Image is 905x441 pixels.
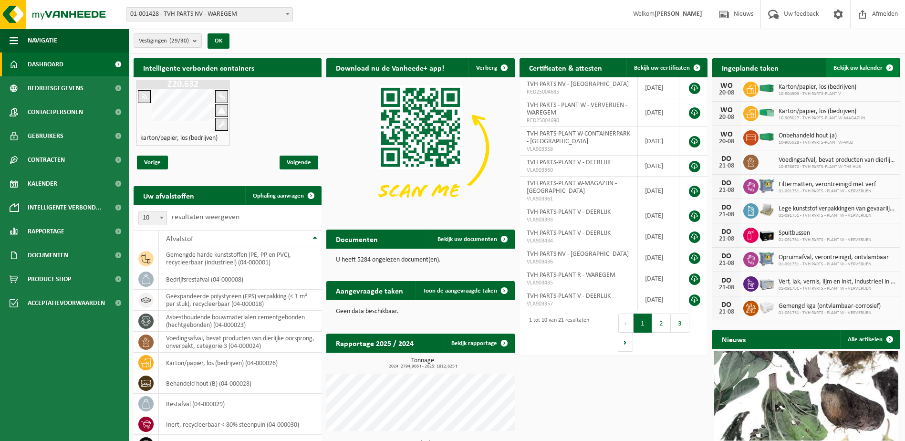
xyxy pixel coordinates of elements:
span: Karton/papier, los (bedrijven) [779,108,865,115]
span: 10 [139,211,166,225]
span: Karton/papier, los (bedrijven) [779,84,856,91]
button: Vestigingen(29/30) [134,33,202,48]
button: Next [618,333,633,352]
div: 21-08 [717,211,736,218]
img: PB-AP-0800-MET-02-01 [759,178,775,194]
span: Filtermatten, verontreinigd met verf [779,181,876,189]
img: HK-XC-40-GN-00 [759,133,775,141]
td: [DATE] [638,205,679,226]
span: 01-091751 - TVH PARTS - PLANT W - VERVERIJEN [779,237,871,243]
td: [DATE] [638,177,679,205]
span: Bekijk uw documenten [437,236,497,242]
span: 01-091751 - TVH PARTS - PLANT W - VERVERIJEN [779,213,895,219]
span: Acceptatievoorwaarden [28,291,105,315]
h2: Ingeplande taken [712,58,788,77]
span: 10-905027 - TVH PARTS-PLANT W-MAGAZIJN [779,115,865,121]
count: (29/30) [169,38,189,44]
img: PB-LB-0680-HPE-BK-11 [759,226,775,242]
span: 01-091751 - TVH PARTS - PLANT W - VERVERIJEN [779,262,889,267]
span: Vestigingen [139,34,189,48]
div: 21-08 [717,187,736,194]
span: Rapportage [28,220,64,243]
span: TVH PARTS-PLANT R - WAREGEM [527,272,615,279]
td: [DATE] [638,247,679,268]
span: TVH PARTS-PLANT V - DEERLIJK [527,159,611,166]
span: VLA903393 [527,216,630,224]
span: Bekijk uw certificaten [634,65,690,71]
span: RED25004690 [527,117,630,125]
span: 10-878670 - TVH PARTS-PLANT W-THE HUB [779,164,895,170]
td: bedrijfsrestafval (04-000008) [159,269,322,290]
div: 1 tot 10 van 21 resultaten [524,313,589,353]
td: [DATE] [638,226,679,247]
span: Vorige [137,156,168,169]
span: Spuitbussen [779,230,871,237]
td: [DATE] [638,268,679,289]
img: PB-AP-0800-MET-02-01 [759,251,775,267]
td: voedingsafval, bevat producten van dierlijke oorsprong, onverpakt, categorie 3 (04-000024) [159,332,322,353]
h2: Rapportage 2025 / 2024 [326,334,423,352]
span: Voedingsafval, bevat producten van dierlijke oorsprong, onverpakt, categorie 3 [779,157,895,164]
button: Verberg [468,58,514,77]
h2: Download nu de Vanheede+ app! [326,58,454,77]
span: Documenten [28,243,68,267]
h3: Tonnage [331,357,514,369]
td: [DATE] [638,77,679,98]
img: PB-LB-0680-HPE-GY-02 [759,299,775,315]
div: DO [717,179,736,187]
td: [DATE] [638,98,679,127]
h2: Documenten [326,230,387,248]
div: DO [717,277,736,284]
span: 01-001428 - TVH PARTS NV - WAREGEM [126,8,292,21]
div: 21-08 [717,236,736,242]
span: Dashboard [28,52,63,76]
span: 01-001428 - TVH PARTS NV - WAREGEM [126,7,293,21]
span: VLA903357 [527,300,630,308]
span: Verberg [476,65,497,71]
span: Lege kunststof verpakkingen van gevaarlijke stoffen [779,205,895,213]
span: TVH PARTS-PLANT W-CONTAINERPARK - [GEOGRAPHIC_DATA] [527,130,630,145]
h2: Nieuws [712,330,755,348]
img: HK-XP-30-GN-00 [759,108,775,117]
strong: [PERSON_NAME] [655,10,702,18]
h1: Z20.632 [138,80,228,89]
img: LP-PA-00000-WDN-11 [759,202,775,218]
span: Navigatie [28,29,57,52]
span: Afvalstof [166,235,193,243]
span: TVH PARTS-PLANT W-MAGAZIJN - [GEOGRAPHIC_DATA] [527,180,617,195]
span: TVH PARTS - PLANT W - VERVERIJEN - WAREGEM [527,102,627,116]
td: inert, recycleerbaar < 80% steenpuin (04-000030) [159,414,322,435]
div: 21-08 [717,260,736,267]
p: U heeft 5284 ongelezen document(en). [336,257,505,263]
td: gemengde harde kunststoffen (PE, PP en PVC), recycleerbaar (industrieel) (04-000001) [159,248,322,269]
button: Previous [618,314,634,333]
a: Ophaling aanvragen [245,186,321,205]
button: 3 [671,314,689,333]
span: Verf, lak, vernis, lijm en inkt, industrieel in kleinverpakking [779,278,895,286]
span: VLA903361 [527,195,630,203]
span: Product Shop [28,267,71,291]
span: Gebruikers [28,124,63,148]
td: geëxpandeerde polystyreen (EPS) verpakking (< 1 m² per stuk), recycleerbaar (04-000018) [159,290,322,311]
div: 20-08 [717,90,736,96]
span: Opruimafval, verontreinigd, ontvlambaar [779,254,889,262]
span: 01-091751 - TVH PARTS - PLANT W - VERVERIJEN [779,189,876,194]
a: Bekijk uw kalender [826,58,899,77]
span: VLA903360 [527,167,630,174]
span: TVH PARTS NV - [GEOGRAPHIC_DATA] [527,251,629,258]
a: Bekijk uw documenten [430,230,514,249]
td: restafval (04-000029) [159,394,322,414]
div: DO [717,252,736,260]
span: VLA903358 [527,146,630,153]
span: 10-904503 - TVH PARTS-PLANT V [779,91,856,97]
div: 21-08 [717,309,736,315]
h2: Intelligente verbonden containers [134,58,322,77]
div: WO [717,131,736,138]
span: 01-091751 - TVH PARTS - PLANT W - VERVERIJEN [779,310,881,316]
div: DO [717,204,736,211]
span: TVH PARTS-PLANT V - DEERLIJK [527,209,611,216]
span: VLA903436 [527,258,630,266]
a: Toon de aangevraagde taken [416,281,514,300]
span: VLA903434 [527,237,630,245]
button: 2 [652,314,671,333]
